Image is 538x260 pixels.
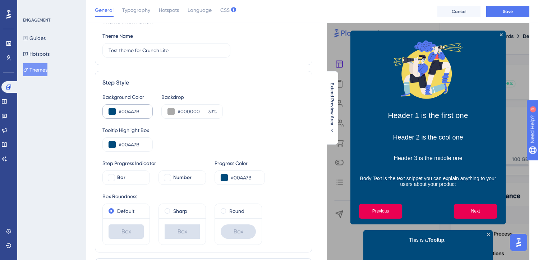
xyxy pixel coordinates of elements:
[500,33,503,36] div: Close Preview
[109,224,144,239] div: Box
[508,232,529,253] iframe: UserGuiding AI Assistant Launcher
[329,83,335,125] span: Extend Preview Area
[392,33,464,105] img: Modal Media
[221,224,256,239] div: Box
[122,6,150,14] span: Typography
[486,6,529,17] button: Save
[102,78,305,87] div: Step Style
[356,111,500,120] h1: Header 1 is the first one
[356,134,500,141] h2: Header 2 is the cool one
[326,83,338,133] button: Extend Preview Area
[188,6,212,14] span: Language
[369,236,487,244] p: This is a
[356,175,500,187] p: Body Text is the text snippet you can explain anything to your users about your product
[117,207,134,215] label: Default
[437,6,480,17] button: Cancel
[102,93,153,101] div: Background Color
[23,47,50,60] button: Hotspots
[428,237,446,243] b: Tooltip.
[454,204,497,219] button: Next
[359,204,402,219] button: Previous
[102,32,133,40] div: Theme Name
[23,32,46,45] button: Guides
[203,107,217,116] label: %
[356,155,500,161] h3: Header 3 is the middle one
[229,207,244,215] label: Round
[165,224,200,239] div: Box
[102,126,305,134] div: Tooltip Highlight Box
[205,107,213,116] input: %
[215,159,265,168] div: Progress Color
[487,233,490,236] div: Close Preview
[102,192,305,201] div: Box Roundness
[159,6,179,14] span: Hotspots
[173,173,192,182] span: Number
[109,46,224,54] input: Theme Name
[117,173,125,182] span: Bar
[161,93,223,101] div: Backdrop
[50,4,52,9] div: 3
[23,17,50,23] div: ENGAGEMENT
[23,63,47,76] button: Themes
[102,159,206,168] div: Step Progress Indicator
[503,9,513,14] span: Save
[17,2,45,10] span: Need Help?
[452,9,466,14] span: Cancel
[95,6,114,14] span: General
[173,207,187,215] label: Sharp
[220,6,230,14] span: CSS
